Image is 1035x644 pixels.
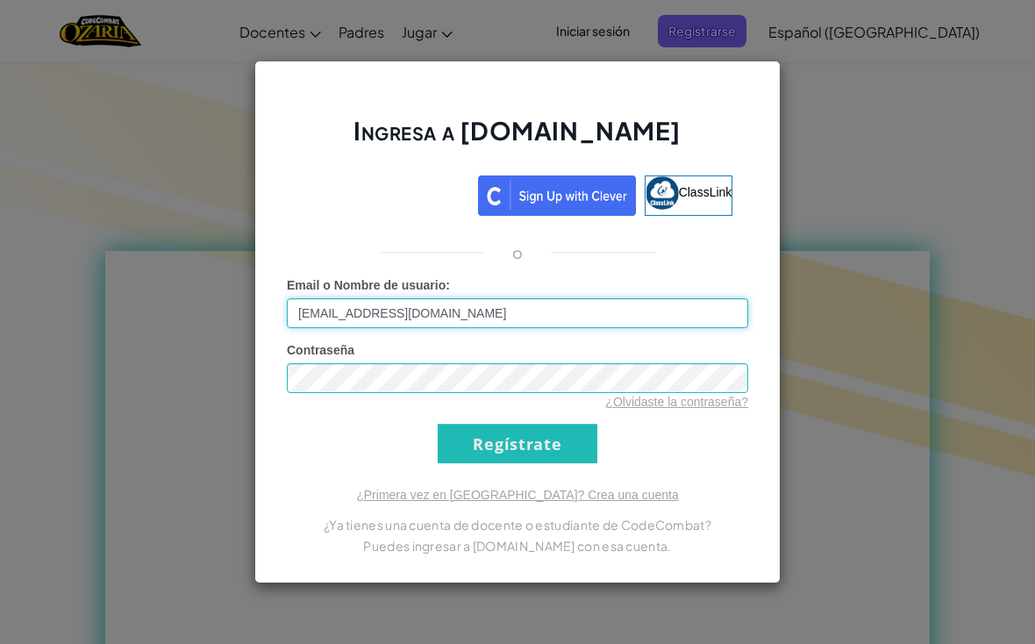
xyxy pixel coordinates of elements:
[287,343,354,357] span: Contraseña
[679,185,732,199] span: ClassLink
[303,175,469,216] a: Acceder con Google. Se abre en una pestaña nueva
[287,535,748,556] p: Puedes ingresar a [DOMAIN_NAME] con esa cuenta.
[287,276,450,294] label: :
[646,176,679,210] img: classlink-logo-small.png
[287,514,748,535] p: ¿Ya tienes una cuenta de docente o estudiante de CodeCombat?
[287,114,748,165] h2: Ingresa a [DOMAIN_NAME]
[438,424,597,463] input: Regístrate
[356,488,679,502] a: ¿Primera vez en [GEOGRAPHIC_DATA]? Crea una cuenta
[605,395,748,409] a: ¿Olvidaste la contraseña?
[512,242,523,263] p: o
[294,174,478,212] iframe: Botón de Acceder con Google
[287,278,446,292] span: Email o Nombre de usuario
[478,175,636,216] img: clever_sso_button@2x.png
[303,174,469,212] div: Acceder con Google. Se abre en una pestaña nueva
